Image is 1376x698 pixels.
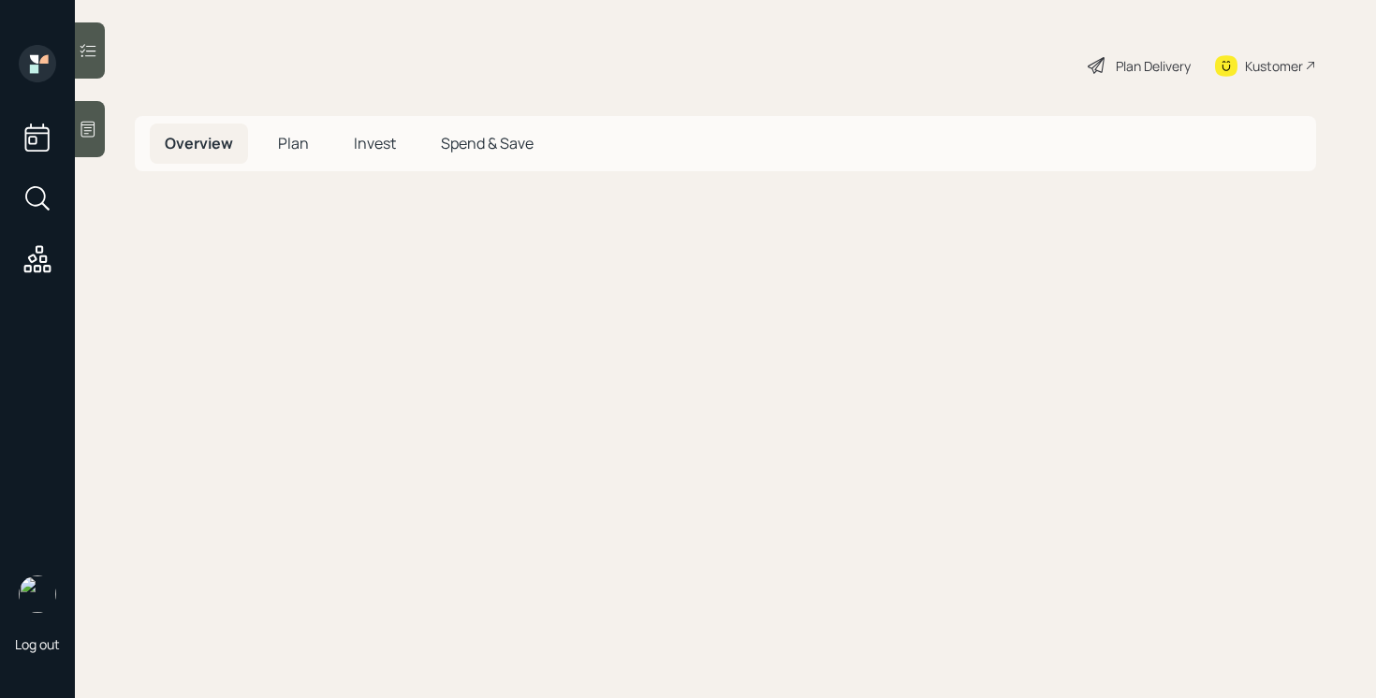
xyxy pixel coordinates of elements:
[354,133,396,153] span: Invest
[15,635,60,653] div: Log out
[165,133,233,153] span: Overview
[1245,56,1303,76] div: Kustomer
[278,133,309,153] span: Plan
[441,133,534,153] span: Spend & Save
[19,575,56,613] img: retirable_logo.png
[1116,56,1191,76] div: Plan Delivery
